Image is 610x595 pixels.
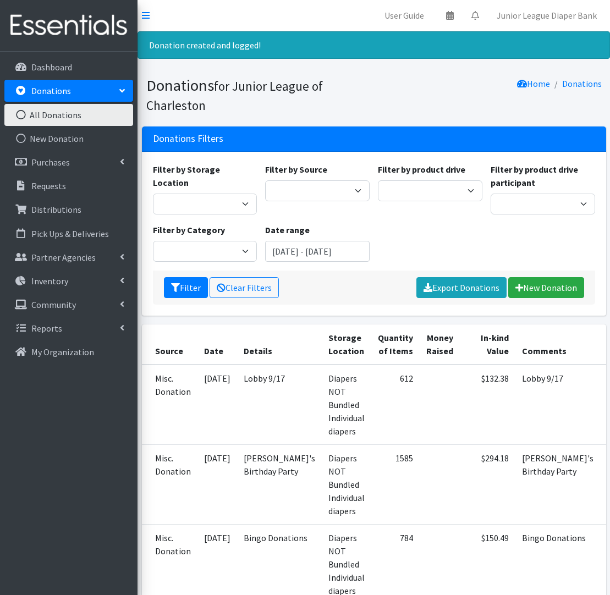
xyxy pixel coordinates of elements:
label: Filter by Category [153,223,225,236]
div: Donation created and logged! [138,31,610,59]
p: Donations [31,85,71,96]
a: New Donation [4,128,133,150]
p: Dashboard [31,62,72,73]
td: Lobby 9/17 [237,365,322,445]
td: 1585 [371,445,420,525]
a: All Donations [4,104,133,126]
p: Community [31,299,76,310]
a: Dashboard [4,56,133,78]
th: Source [142,324,197,365]
input: January 1, 2011 - December 31, 2011 [265,241,370,262]
th: In-kind Value [460,324,515,365]
a: Partner Agencies [4,246,133,268]
td: Lobby 9/17 [515,365,600,445]
td: [PERSON_NAME]'s Birthday Party [515,445,600,525]
td: [DATE] [197,445,237,525]
label: Filter by product drive participant [491,163,595,189]
a: Export Donations [416,277,507,298]
a: Donations [562,78,602,89]
p: Pick Ups & Deliveries [31,228,109,239]
td: $132.38 [460,365,515,445]
img: HumanEssentials [4,7,133,44]
th: Comments [515,324,600,365]
h1: Donations [146,76,370,114]
td: Misc. Donation [142,365,197,445]
p: Inventory [31,276,68,287]
td: Diapers NOT Bundled Individual diapers [322,445,371,525]
a: Pick Ups & Deliveries [4,223,133,245]
label: Filter by Storage Location [153,163,257,189]
a: Reports [4,317,133,339]
label: Date range [265,223,310,236]
a: Home [517,78,550,89]
td: [PERSON_NAME]'s Birthday Party [237,445,322,525]
th: Money Raised [420,324,460,365]
label: Filter by product drive [378,163,465,176]
p: Distributions [31,204,81,215]
a: Junior League Diaper Bank [488,4,606,26]
th: Date [197,324,237,365]
h3: Donations Filters [153,133,223,145]
a: Community [4,294,133,316]
p: Requests [31,180,66,191]
a: Clear Filters [210,277,279,298]
td: [DATE] [197,365,237,445]
a: Donations [4,80,133,102]
td: Misc. Donation [142,445,197,525]
a: Distributions [4,199,133,221]
a: New Donation [508,277,584,298]
th: Details [237,324,322,365]
p: Reports [31,323,62,334]
p: My Organization [31,346,94,357]
label: Filter by Source [265,163,327,176]
td: $294.18 [460,445,515,525]
small: for Junior League of Charleston [146,78,323,113]
th: Storage Location [322,324,371,365]
td: 612 [371,365,420,445]
p: Partner Agencies [31,252,96,263]
button: Filter [164,277,208,298]
th: Quantity of Items [371,324,420,365]
a: Purchases [4,151,133,173]
p: Purchases [31,157,70,168]
a: Inventory [4,270,133,292]
a: My Organization [4,341,133,363]
td: Diapers NOT Bundled Individual diapers [322,365,371,445]
a: User Guide [376,4,433,26]
a: Requests [4,175,133,197]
